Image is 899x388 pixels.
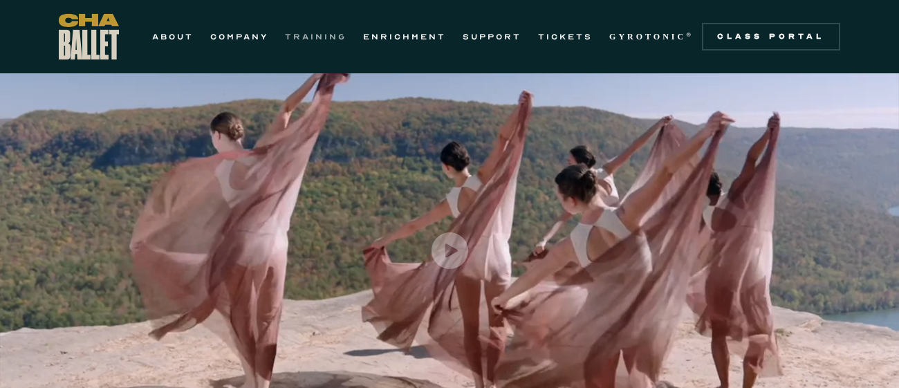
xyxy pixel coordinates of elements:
a: TRAINING [285,28,346,45]
a: COMPANY [210,28,268,45]
strong: GYROTONIC [609,32,686,41]
a: SUPPORT [463,28,521,45]
a: ENRICHMENT [363,28,446,45]
a: TICKETS [538,28,593,45]
sup: ® [686,31,694,38]
a: home [59,14,119,59]
a: ABOUT [152,28,194,45]
a: GYROTONIC® [609,28,694,45]
a: Class Portal [702,23,840,50]
div: Class Portal [710,31,832,42]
